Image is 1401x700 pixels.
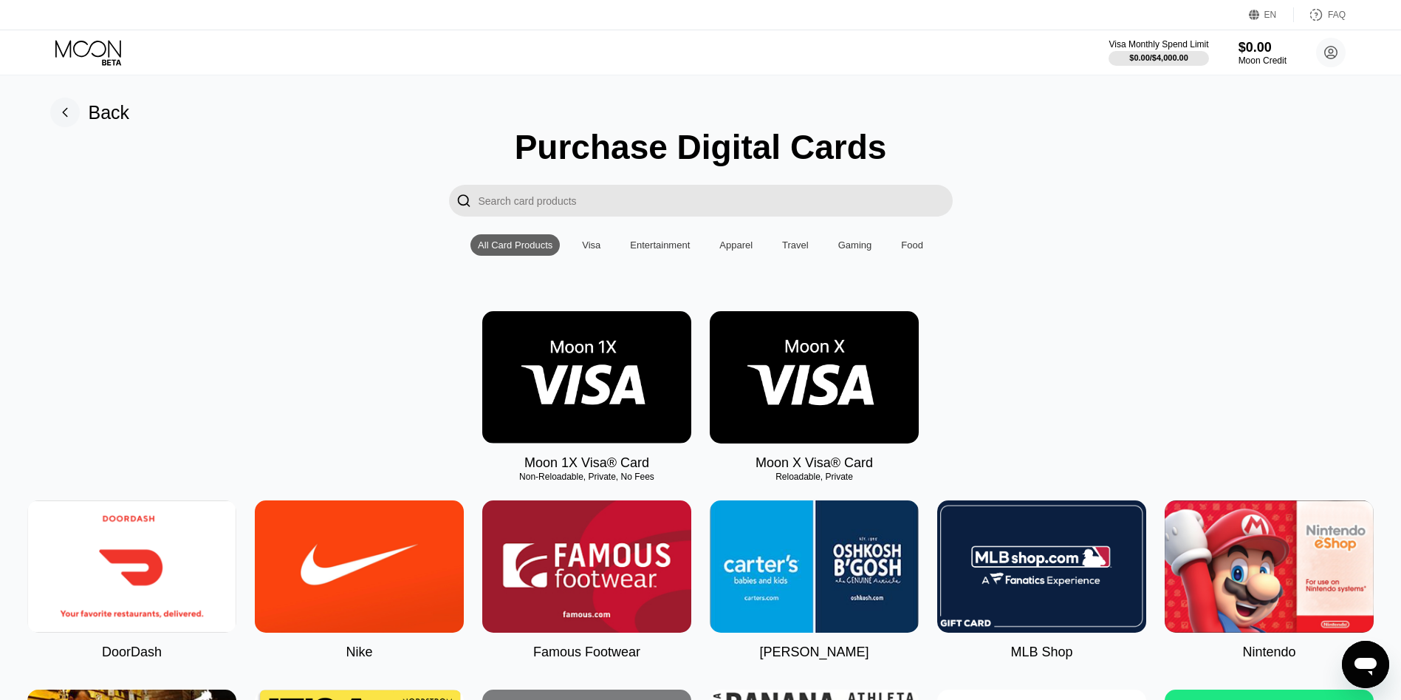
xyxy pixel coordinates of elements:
[712,234,760,256] div: Apparel
[1239,40,1287,55] div: $0.00
[346,645,372,660] div: Nike
[1249,7,1294,22] div: EN
[1294,7,1346,22] div: FAQ
[775,234,816,256] div: Travel
[894,234,931,256] div: Food
[582,239,600,251] div: Visa
[456,192,471,209] div: 
[478,239,552,251] div: All Card Products
[1129,53,1188,62] div: $0.00 / $4,000.00
[838,239,872,251] div: Gaming
[1239,55,1287,66] div: Moon Credit
[1328,10,1346,20] div: FAQ
[782,239,809,251] div: Travel
[575,234,608,256] div: Visa
[1242,645,1295,660] div: Nintendo
[479,185,953,217] input: Search card products
[710,472,919,482] div: Reloadable, Private
[759,645,869,660] div: [PERSON_NAME]
[1109,39,1208,66] div: Visa Monthly Spend Limit$0.00/$4,000.00
[50,98,130,127] div: Back
[630,239,690,251] div: Entertainment
[89,102,130,123] div: Back
[515,127,887,167] div: Purchase Digital Cards
[1109,39,1208,50] div: Visa Monthly Spend Limit
[1239,40,1287,66] div: $0.00Moon Credit
[756,455,873,471] div: Moon X Visa® Card
[102,645,162,660] div: DoorDash
[533,645,640,660] div: Famous Footwear
[482,472,691,482] div: Non-Reloadable, Private, No Fees
[524,455,649,471] div: Moon 1X Visa® Card
[1010,645,1072,660] div: MLB Shop
[470,234,560,256] div: All Card Products
[831,234,880,256] div: Gaming
[623,234,697,256] div: Entertainment
[1342,641,1389,688] iframe: Button to launch messaging window
[449,185,479,217] div: 
[901,239,923,251] div: Food
[1264,10,1277,20] div: EN
[719,239,753,251] div: Apparel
